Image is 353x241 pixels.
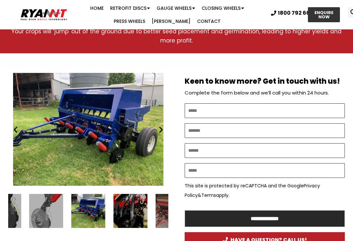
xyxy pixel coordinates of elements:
[201,192,216,198] a: Terms
[194,15,224,28] a: Contact
[113,194,147,228] div: 7 / 15
[8,73,168,186] div: 6 / 15
[156,194,190,228] div: 8 / 15
[8,194,168,228] div: Slides Slides
[110,15,148,28] a: Press Wheels
[11,125,20,133] div: Previous slide
[8,73,168,186] div: Slides
[185,181,345,199] p: This site is protected by reCAPTCHA and the Google & apply.
[71,194,105,228] div: 6 / 15
[87,2,107,15] a: Home
[314,10,334,19] span: ENQUIRE NOW
[185,182,320,198] a: Privacy Policy
[271,10,313,16] a: 1800 792 668
[157,125,165,133] div: Next slide
[107,2,153,15] a: Retrofit Discs
[29,194,63,228] div: 5 / 15
[8,73,168,186] div: RYAN NT Agrowdrill Retrofit Double Discs small farm disc seeder bar
[71,194,105,228] div: RYAN NT Agrowdrill Retrofit Double Discs small farm disc seeder bar
[198,2,247,15] a: Closing Wheels
[308,7,340,22] a: ENQUIRE NOW
[148,15,194,28] a: [PERSON_NAME]
[20,7,68,22] img: Ryan NT logo
[278,10,313,16] span: 1800 792 668
[68,2,266,28] nav: Menu
[153,2,198,15] a: Gauge Wheels
[185,78,345,85] h2: Keen to know more? Get in touch with us!
[185,88,345,97] p: Complete the form below and we’ll call you within 24 hours.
